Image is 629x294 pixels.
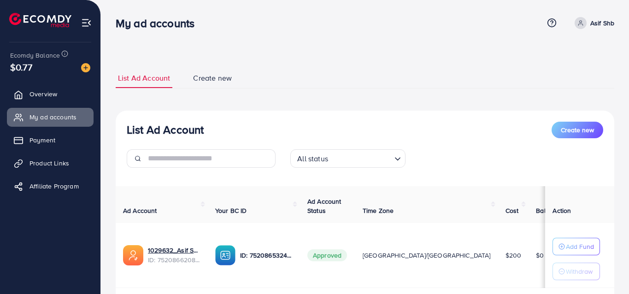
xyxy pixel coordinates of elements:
[307,197,341,215] span: Ad Account Status
[81,63,90,72] img: image
[118,73,170,83] span: List Ad Account
[553,263,600,280] button: Withdraw
[148,255,200,265] span: ID: 7520866208112377872
[295,152,330,165] span: All status
[127,123,204,136] h3: List Ad Account
[7,85,94,103] a: Overview
[552,122,603,138] button: Create new
[363,251,491,260] span: [GEOGRAPHIC_DATA]/[GEOGRAPHIC_DATA]
[123,206,157,215] span: Ad Account
[290,149,406,168] div: Search for option
[506,251,522,260] span: $200
[553,238,600,255] button: Add Fund
[29,135,55,145] span: Payment
[566,266,593,277] p: Withdraw
[363,206,394,215] span: Time Zone
[571,17,614,29] a: Asif Shb
[148,246,200,255] a: 1029632_Asif Shb 736_1751088134307
[215,206,247,215] span: Your BC ID
[7,108,94,126] a: My ad accounts
[193,73,232,83] span: Create new
[116,17,202,30] h3: My ad accounts
[307,249,347,261] span: Approved
[536,206,560,215] span: Balance
[81,18,92,28] img: menu
[553,206,571,215] span: Action
[7,154,94,172] a: Product Links
[29,159,69,168] span: Product Links
[590,18,614,29] p: Asif Shb
[123,245,143,265] img: ic-ads-acc.e4c84228.svg
[331,150,391,165] input: Search for option
[10,51,60,60] span: Ecomdy Balance
[566,241,594,252] p: Add Fund
[29,182,79,191] span: Affiliate Program
[7,177,94,195] a: Affiliate Program
[7,131,94,149] a: Payment
[240,250,293,261] p: ID: 7520865324747096071
[536,251,544,260] span: $0
[148,246,200,265] div: <span class='underline'>1029632_Asif Shb 736_1751088134307</span></br>7520866208112377872
[29,89,57,99] span: Overview
[215,245,235,265] img: ic-ba-acc.ded83a64.svg
[10,60,32,74] span: $0.77
[29,112,76,122] span: My ad accounts
[9,13,71,27] img: logo
[561,125,594,135] span: Create new
[506,206,519,215] span: Cost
